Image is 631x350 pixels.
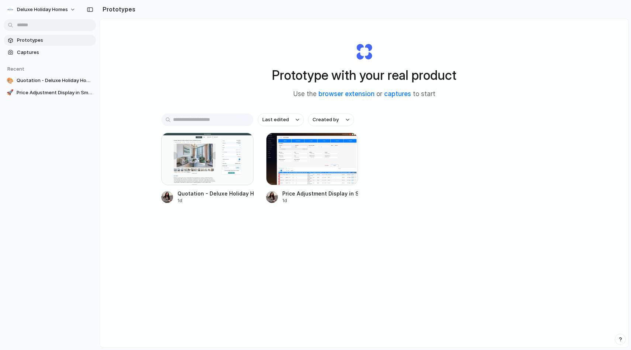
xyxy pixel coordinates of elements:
div: Price Adjustment Display in Smart Search [282,190,358,197]
a: Quotation - Deluxe Holiday Homes StructureQuotation - Deluxe Holiday Homes Structure1d [161,133,254,204]
span: Created by [313,116,339,123]
div: Quotation - Deluxe Holiday Homes Structure [177,190,254,197]
a: Captures [4,47,96,58]
span: Quotation - Deluxe Holiday Homes Structure [17,77,93,84]
a: Price Adjustment Display in Smart SearchPrice Adjustment Display in Smart Search1d [266,133,358,204]
div: 1d [282,197,358,204]
span: Use the or to start [293,89,435,99]
a: 🎨Quotation - Deluxe Holiday Homes Structure [4,75,96,86]
button: Created by [308,113,354,126]
span: Prototypes [17,37,93,44]
a: browser extension [318,90,375,98]
a: Prototypes [4,35,96,46]
span: Last edited [262,116,289,123]
div: 🚀 [7,89,14,96]
div: 1d [177,197,254,204]
span: Price Adjustment Display in Smart Search [17,89,93,96]
a: 🚀Price Adjustment Display in Smart Search [4,87,96,98]
button: Deluxe Holiday Homes [4,4,79,16]
span: Captures [17,49,93,56]
span: Recent [7,66,24,72]
span: Deluxe Holiday Homes [17,6,68,13]
h2: Prototypes [100,5,135,14]
button: Last edited [258,113,304,126]
div: 🎨 [7,77,14,84]
a: captures [384,90,411,98]
h1: Prototype with your real product [272,65,456,85]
